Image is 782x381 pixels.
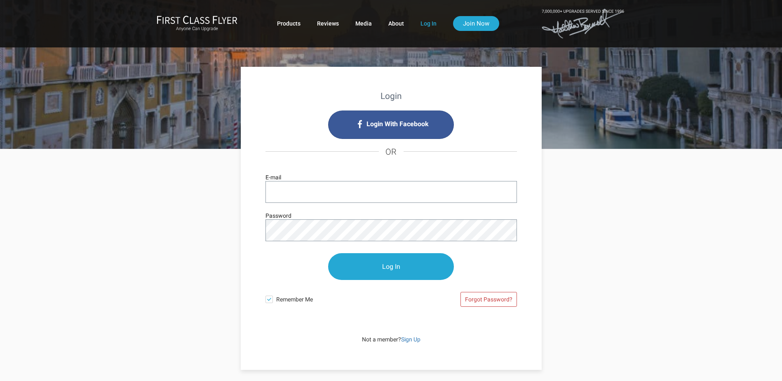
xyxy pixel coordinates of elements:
[460,292,517,307] a: Forgot Password?
[380,91,402,101] strong: Login
[276,292,391,304] span: Remember Me
[388,16,404,31] a: About
[157,15,237,24] img: First Class Flyer
[401,336,420,343] a: Sign Up
[420,16,437,31] a: Log In
[366,118,429,131] span: Login With Facebook
[265,173,281,182] label: E-mail
[362,336,420,343] span: Not a member?
[355,16,372,31] a: Media
[157,15,237,32] a: First Class FlyerAnyone Can Upgrade
[328,253,454,280] input: Log In
[453,16,499,31] a: Join Now
[328,111,454,139] i: Login with Facebook
[317,16,339,31] a: Reviews
[277,16,301,31] a: Products
[157,26,237,32] small: Anyone Can Upgrade
[265,211,291,220] label: Password
[265,139,517,165] h4: OR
